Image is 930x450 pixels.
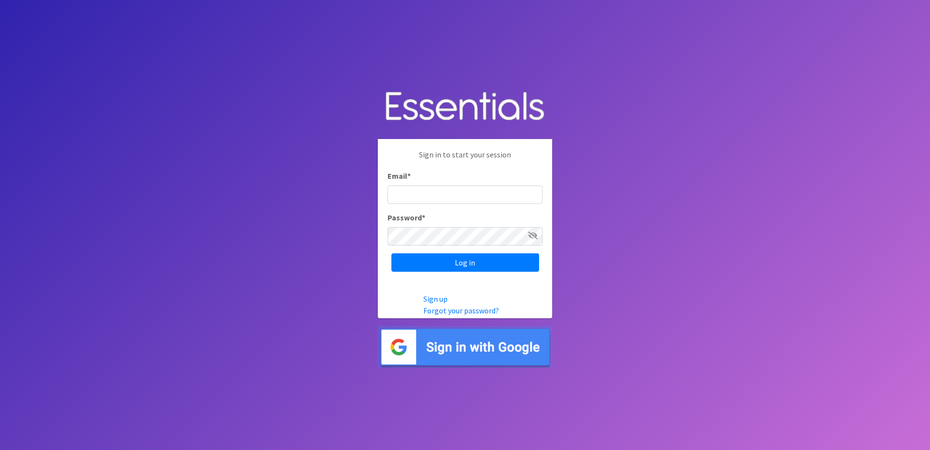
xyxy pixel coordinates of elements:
[378,326,552,368] img: Sign in with Google
[391,253,539,272] input: Log in
[423,294,448,304] a: Sign up
[387,149,542,170] p: Sign in to start your session
[378,82,552,132] img: Human Essentials
[422,213,425,222] abbr: required
[387,212,425,223] label: Password
[407,171,411,181] abbr: required
[387,170,411,182] label: Email
[423,306,499,315] a: Forgot your password?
